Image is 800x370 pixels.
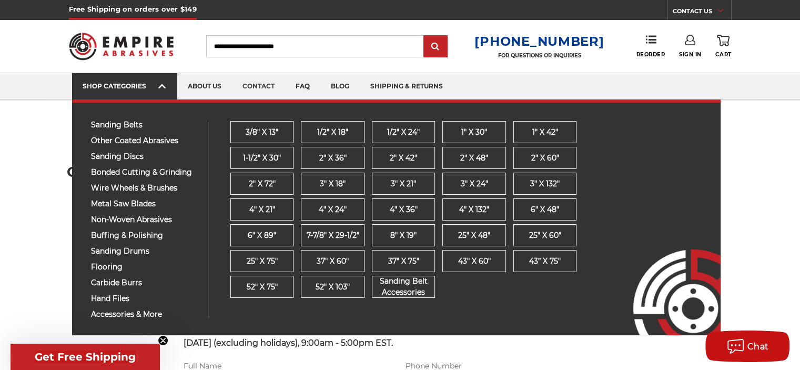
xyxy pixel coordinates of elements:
span: 4" x 132" [459,204,489,215]
a: blog [320,73,360,100]
span: sanding discs [91,153,200,161]
a: [PHONE_NUMBER] [474,34,604,49]
span: sanding belts [91,121,200,129]
span: 2" x 72" [248,178,275,189]
span: 25" x 60" [529,230,561,241]
a: CONTACT US [673,5,731,20]
span: wire wheels & brushes [91,184,200,192]
span: 1/2" x 24" [387,127,420,138]
p: FOR QUESTIONS OR INQUIRIES [474,52,604,59]
span: 37" x 75" [388,256,419,267]
span: 1/2" x 18" [317,127,348,138]
span: hand files [91,295,200,303]
img: Empire Abrasives [69,26,174,67]
span: 37" x 60" [317,256,349,267]
span: 52" x 103" [316,282,350,293]
span: 25" x 48" [458,230,490,241]
span: Sanding Belt Accessories [372,276,435,298]
span: 3" x 18" [320,178,346,189]
button: Chat [705,331,789,362]
span: 2" x 42" [390,153,417,164]
div: SHOP CATEGORIES [83,82,167,90]
input: Submit [425,36,446,57]
span: 52" x 75" [246,282,277,293]
span: 6" x 89" [248,230,276,241]
span: buffing & polishing [91,232,200,239]
span: 43" x 60" [458,256,491,267]
span: 3" x 21" [391,178,416,189]
a: shipping & returns [360,73,453,100]
span: metal saw blades [91,200,200,208]
span: sanding drums [91,247,200,255]
span: 7-7/8" x 29-1/2" [306,230,359,241]
h1: Contact [67,165,733,179]
span: Reorder [636,51,665,58]
span: 4" x 36" [390,204,418,215]
span: 2" x 36" [319,153,346,164]
span: Get Free Shipping [35,351,136,363]
span: 3/8" x 13" [246,127,278,138]
span: 1" x 30" [461,127,487,138]
span: 43” x 75" [529,256,561,267]
a: faq [285,73,320,100]
span: 4" x 24" [319,204,347,215]
span: 2" x 48" [460,153,488,164]
span: flooring [91,263,200,271]
a: about us [177,73,232,100]
span: 2" x 60" [531,153,559,164]
span: 1" x 42" [532,127,558,138]
span: 6" x 48" [531,204,559,215]
span: 3" x 24" [461,178,488,189]
button: Close teaser [158,335,168,346]
div: Get Free ShippingClose teaser [11,344,160,370]
span: non-woven abrasives [91,216,200,224]
span: 3" x 132" [530,178,560,189]
span: 4" x 21" [249,204,275,215]
img: Empire Abrasives Logo Image [614,218,721,335]
a: Cart [715,35,731,58]
span: Chat [747,342,769,352]
span: 25" x 75" [246,256,277,267]
span: bonded cutting & grinding [91,168,200,176]
a: contact [232,73,285,100]
span: Sign In [679,51,702,58]
span: accessories & more [91,311,200,318]
span: 8" x 19" [390,230,417,241]
a: Reorder [636,35,665,57]
span: 1-1/2" x 30" [243,153,281,164]
span: other coated abrasives [91,137,200,145]
span: Cart [715,51,731,58]
span: carbide burrs [91,279,200,287]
